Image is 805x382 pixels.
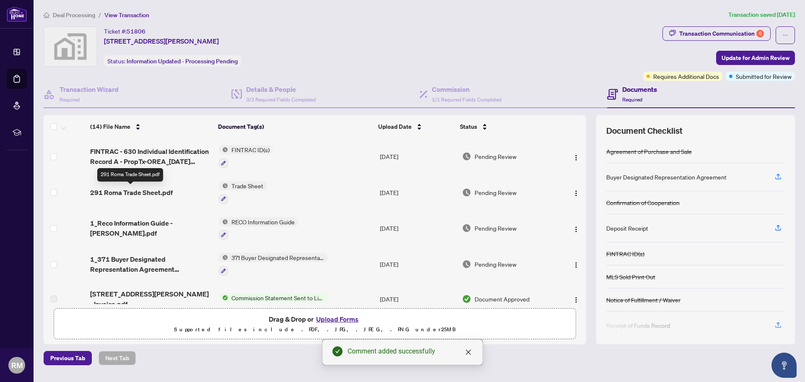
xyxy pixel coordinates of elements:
button: Status IconFINTRAC ID(s) [219,145,273,168]
span: 1_Reco Information Guide - [PERSON_NAME].pdf [90,218,212,238]
div: Ticket #: [104,26,145,36]
img: Document Status [462,260,471,269]
span: FINTRAC - 630 Individual Identification Record A - PropTx-OREA_[DATE] 15_27_11.pdf [90,146,212,166]
img: Status Icon [219,145,228,154]
span: Information Updated - Processing Pending [127,57,238,65]
span: home [44,12,49,18]
button: Logo [569,150,583,163]
span: Pending Review [475,188,517,197]
span: FINTRAC ID(s) [228,145,273,154]
span: Required [60,96,80,103]
img: Logo [573,262,579,268]
div: Deposit Receipt [606,223,648,233]
div: Confirmation of Cooperation [606,198,680,207]
span: Status [460,122,477,131]
span: Submitted for Review [736,72,792,81]
span: 3/3 Required Fields Completed [246,96,316,103]
li: / [99,10,101,20]
span: Deal Processing [53,11,95,19]
th: Document Tag(s) [215,115,375,138]
button: Status Icon371 Buyer Designated Representation Agreement - Authority for Purchase or Lease [219,253,327,275]
button: Status IconTrade Sheet [219,181,267,204]
span: View Transaction [104,11,149,19]
td: [DATE] [377,138,458,174]
span: [STREET_ADDRESS][PERSON_NAME] [104,36,219,46]
img: Logo [573,226,579,233]
span: 291 Roma Trade Sheet.pdf [90,187,173,197]
div: MLS Sold Print Out [606,272,655,281]
button: Logo [569,221,583,235]
span: (14) File Name [90,122,130,131]
div: Buyer Designated Representation Agreement [606,172,727,182]
span: 1/1 Required Fields Completed [432,96,501,103]
img: Logo [573,154,579,161]
img: Document Status [462,188,471,197]
img: Status Icon [219,293,228,302]
span: Trade Sheet [228,181,267,190]
img: Document Status [462,223,471,233]
th: Upload Date [375,115,457,138]
span: Previous Tab [50,351,85,365]
h4: Documents [622,84,657,94]
h4: Details & People [246,84,316,94]
article: Transaction saved [DATE] [728,10,795,20]
span: [STREET_ADDRESS][PERSON_NAME] - Invoice.pdf [90,289,212,309]
a: Close [464,348,473,357]
div: 291 Roma Trade Sheet.pdf [97,168,163,182]
img: Logo [573,296,579,303]
span: Upload Date [378,122,412,131]
span: 371 Buyer Designated Representation Agreement - Authority for Purchase or Lease [228,253,327,262]
button: Next Tab [99,351,136,365]
div: 6 [756,30,764,37]
button: Logo [569,257,583,271]
button: Logo [569,292,583,306]
td: [DATE] [377,174,458,210]
td: [DATE] [377,210,458,247]
span: Document Checklist [606,125,683,137]
span: ellipsis [782,32,788,38]
button: Open asap [771,353,797,378]
img: Logo [573,190,579,197]
img: Status Icon [219,217,228,226]
img: Document Status [462,294,471,304]
img: Status Icon [219,253,228,262]
button: Logo [569,186,583,199]
img: logo [7,6,27,22]
div: Transaction Communication [679,27,764,40]
h4: Transaction Wizard [60,84,119,94]
span: Pending Review [475,152,517,161]
th: Status [457,115,556,138]
span: Update for Admin Review [722,51,789,65]
span: Required [622,96,642,103]
span: close [465,349,472,356]
div: Notice of Fulfillment / Waiver [606,295,680,304]
span: 1_371 Buyer Designated Representation Agreement [PERSON_NAME]- PropTx-[PERSON_NAME].pdf [90,254,212,274]
div: Status: [104,55,241,67]
span: Pending Review [475,223,517,233]
button: Status IconRECO Information Guide [219,217,298,240]
button: Upload Forms [314,314,361,325]
img: Document Status [462,152,471,161]
img: svg%3e [44,27,97,66]
p: Supported files include .PDF, .JPG, .JPEG, .PNG under 25 MB [59,325,571,335]
span: RM [11,359,23,371]
th: (14) File Name [87,115,215,138]
button: Transaction Communication6 [662,26,771,41]
h4: Commission [432,84,501,94]
span: Commission Statement Sent to Listing Brokerage [228,293,327,302]
div: Comment added successfully [348,346,473,356]
div: FINTRAC ID(s) [606,249,644,258]
span: 51806 [127,28,145,35]
img: Status Icon [219,181,228,190]
span: Drag & Drop orUpload FormsSupported files include .PDF, .JPG, .JPEG, .PNG under25MB [54,309,576,340]
span: Document Approved [475,294,530,304]
button: Previous Tab [44,351,92,365]
span: Drag & Drop or [269,314,361,325]
span: RECO Information Guide [228,217,298,226]
span: check-circle [332,346,343,356]
td: [DATE] [377,246,458,282]
td: [DATE] [377,282,458,316]
span: Pending Review [475,260,517,269]
button: Update for Admin Review [716,51,795,65]
span: Requires Additional Docs [653,72,719,81]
